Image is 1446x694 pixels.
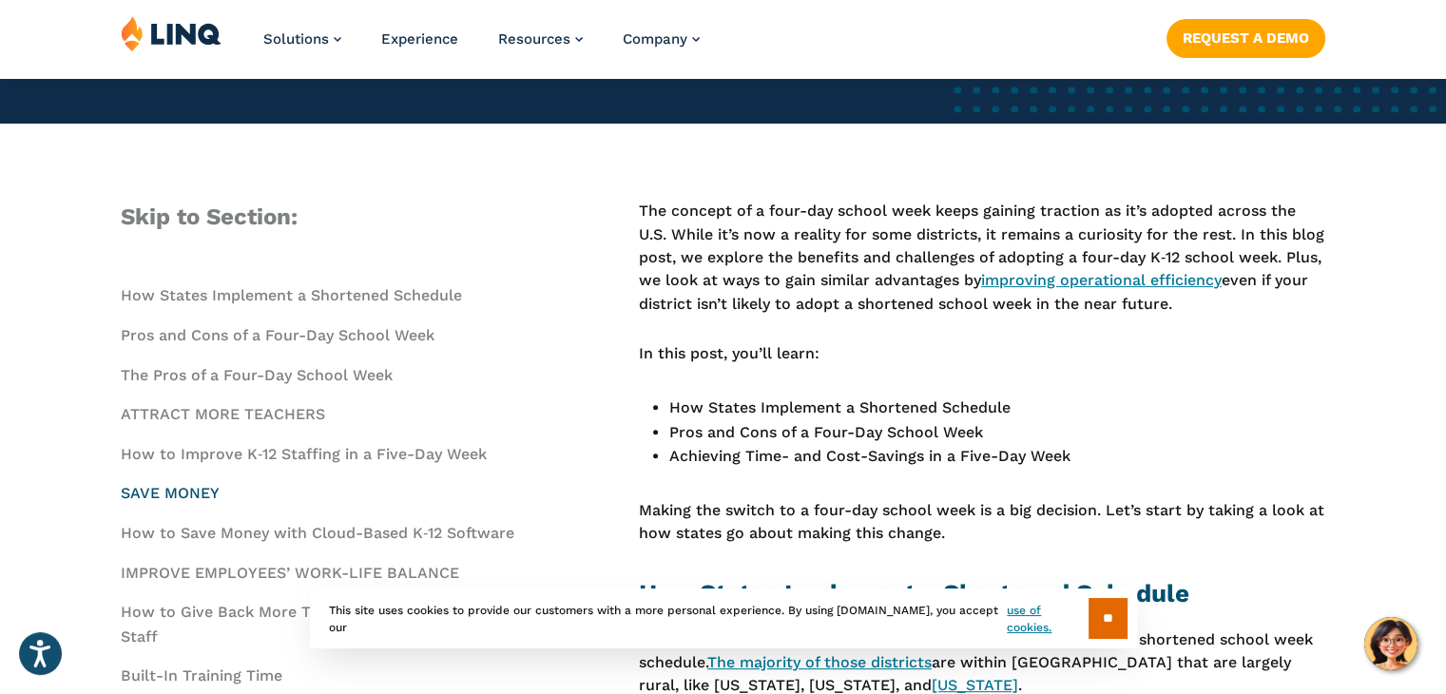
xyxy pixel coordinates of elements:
[121,15,222,51] img: LINQ | K‑12 Software
[263,30,341,48] a: Solutions
[121,603,495,646] a: How to Give Back More Time to K‑12 Teachers and Staff
[121,405,325,423] a: ATTRACT MORE TEACHERS
[1166,15,1325,57] nav: Button Navigation
[669,395,1325,420] li: How States Implement a Shortened Schedule
[623,30,700,48] a: Company
[381,30,458,48] a: Experience
[981,271,1222,289] a: improving operational efficiency
[121,564,459,582] a: IMPROVE EMPLOYEES’ WORK-LIFE BALANCE
[639,342,1325,365] p: In this post, you’ll learn:
[121,326,434,344] a: Pros and Cons of a Four-Day School Week
[121,445,487,463] a: How to Improve K‑12 Staffing in a Five-Day Week
[121,203,298,230] span: Skip to Section:
[932,676,1018,694] a: [US_STATE]
[498,30,583,48] a: Resources
[263,30,329,48] span: Solutions
[639,499,1325,546] p: Making the switch to a four-day school week is a big decision. Let’s start by taking a look at ho...
[310,588,1137,648] div: This site uses cookies to provide our customers with a more personal experience. By using [DOMAIN...
[1007,602,1088,636] a: use of cookies.
[623,30,687,48] span: Company
[1364,617,1417,670] button: Hello, have a question? Let’s chat.
[639,579,1189,607] strong: How States Implement a Shortened Schedule
[121,524,514,542] a: How to Save Money with Cloud-Based K‑12 Software
[263,15,700,78] nav: Primary Navigation
[121,366,393,384] a: The Pros of a Four-Day School Week
[498,30,570,48] span: Resources
[1166,19,1325,57] a: Request a Demo
[121,286,462,304] a: How States Implement a Shortened Schedule
[669,420,1325,445] li: Pros and Cons of a Four-Day School Week
[121,484,220,502] a: SAVE MONEY
[669,444,1325,469] li: Achieving Time- and Cost-Savings in a Five-Day Week
[639,200,1325,316] p: The concept of a four-day school week keeps gaining traction as it’s adopted across the U.S. Whil...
